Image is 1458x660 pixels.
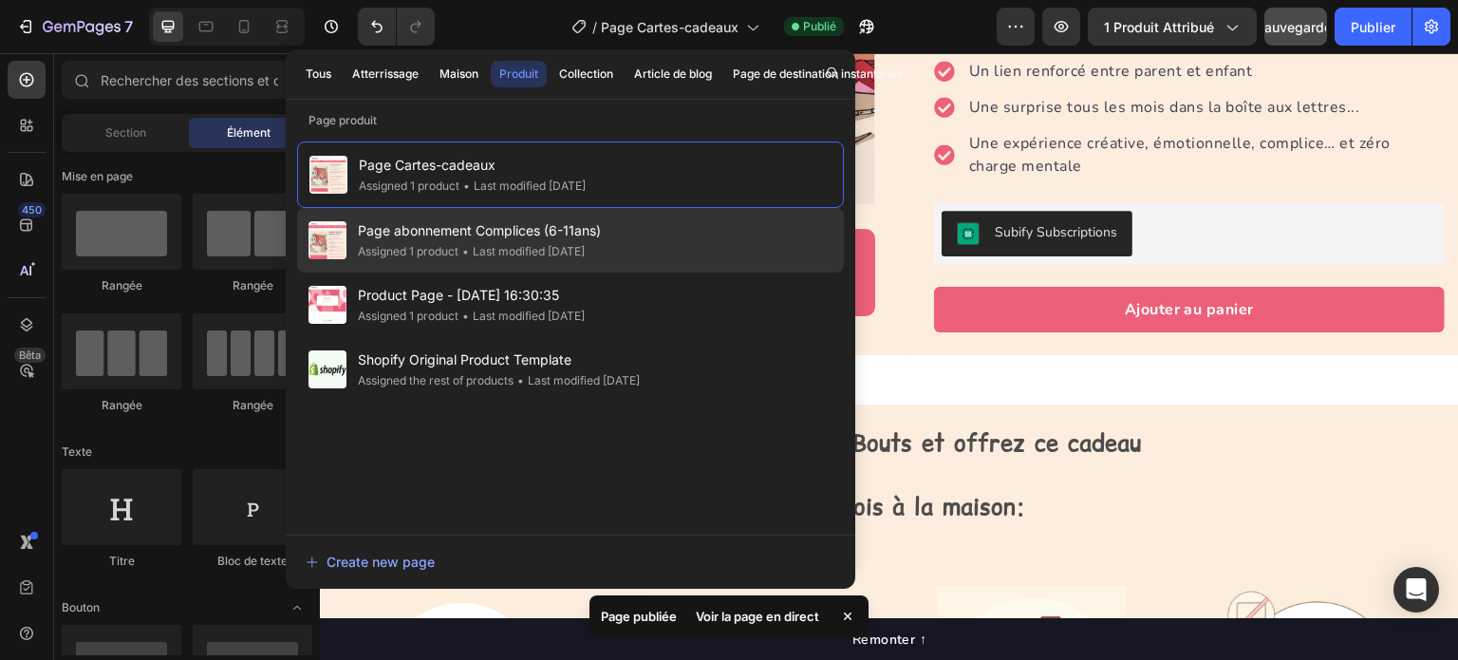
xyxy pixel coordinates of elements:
font: Section [105,125,146,140]
font: Article de blog [634,66,712,81]
font: Atterrissage [352,66,419,81]
font: Page de destination instantanée [733,66,904,81]
font: 7 [124,17,133,36]
img: CJHvtfTOt4QDEAE=.jpeg [637,169,660,192]
font: 1 produit attribué [1104,19,1214,35]
button: Subify Subscriptions [622,158,813,203]
span: • [517,373,524,387]
div: Last modified [DATE] [458,307,585,326]
font: Page produit [308,113,377,127]
font: Tous [306,66,331,81]
strong: chaque mois à la maison: [434,438,706,469]
span: Une expérience créative, émotionnelle, complice… et zéro charge mentale [649,80,1071,123]
font: Texte [62,444,92,459]
div: Ouvrir Intercom Messenger [1393,567,1439,613]
button: Ajouter au panier [614,234,1125,279]
div: Create new page [306,552,435,572]
div: Last modified [DATE] [458,242,585,261]
p: Remonter ↑ [533,576,607,596]
button: Create new page [305,543,836,581]
span: Page Cartes-cadeaux [359,154,586,177]
font: Titre [109,554,135,568]
font: Voir la page en direct [696,609,819,624]
font: Bouton [62,600,100,614]
button: Publier [1335,8,1411,46]
font: Maison [439,66,478,81]
button: Article de blog [626,61,720,87]
font: Page publiée [601,609,677,624]
font: Publié [803,19,836,33]
span: Shopify Original Product Template [358,349,640,371]
button: Maison [431,61,487,87]
font: Publier [1351,19,1395,35]
span: Product Page - [DATE] 16:30:35 [358,284,585,307]
div: Annuler/Rétablir [358,8,435,46]
div: Subify Subscriptions [675,169,797,189]
button: Page de destination instantanée [724,61,912,87]
font: Page Cartes-cadeaux [601,19,738,35]
iframe: Zone de conception [320,53,1458,660]
font: Collection [559,66,613,81]
font: Produit [499,66,538,81]
div: Last modified [DATE] [514,371,640,390]
button: Produit [491,61,547,87]
button: Atterrissage [344,61,427,87]
button: 7 [8,8,141,46]
span: • [462,244,469,258]
font: Rangée [233,278,273,292]
div: Assigned the rest of products [358,371,514,390]
div: Assigned 1 product [358,242,458,261]
font: Rangée [102,398,142,412]
font: Rangée [233,398,273,412]
span: Page abonnement Complices (6-11ans) [358,219,601,242]
button: Sauvegarder [1264,8,1327,46]
span: • [462,309,469,323]
input: Rechercher des sections et des éléments [62,61,312,99]
font: Rangée [102,278,142,292]
div: Assigned 1 product [359,177,459,196]
font: Sauvegarder [1256,19,1336,35]
span: Basculer pour ouvrir [282,161,312,192]
font: / [592,19,597,35]
strong: Rejoignez Les Mini Bouts et offrez ce cadeau [318,374,821,405]
font: Bêta [19,349,41,362]
button: Tous [297,61,340,87]
span: • [463,179,470,193]
button: Collection [551,61,622,87]
span: Basculer pour ouvrir [282,593,312,623]
font: Élément [227,125,271,140]
span: Basculer pour ouvrir [282,437,312,467]
div: Assigned 1 product [358,307,458,326]
font: 450 [22,203,42,217]
font: Mise en page [62,169,133,183]
font: Bloc de texte [217,554,288,568]
div: Last modified [DATE] [459,177,586,196]
div: Ajouter au panier [805,245,935,268]
button: 1 produit attribué [1088,8,1257,46]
